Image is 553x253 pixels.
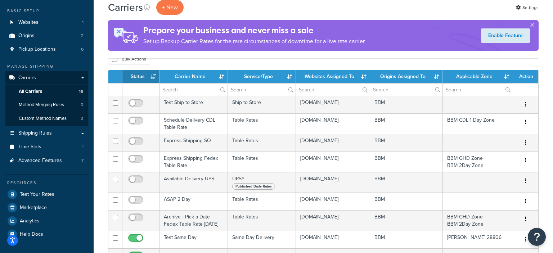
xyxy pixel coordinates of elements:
span: Marketplace [20,205,47,211]
h1: Carriers [108,0,143,14]
input: Search [370,83,442,96]
input: Search [296,83,370,96]
a: Advanced Features 7 [5,154,88,167]
td: Available Delivery UPS [159,172,228,193]
a: Marketplace [5,201,88,214]
span: Help Docs [20,231,43,238]
p: Set up Backup Carrier Rates for the rare circumstances of downtime for a live rate carrier. [143,36,366,46]
span: Method Merging Rules [19,102,64,108]
td: BBM [370,193,443,210]
img: ad-rules-rateshop-fe6ec290ccb7230408bd80ed9643f0289d75e0ffd9eb532fc0e269fcd187b520.png [108,20,143,51]
td: [DOMAIN_NAME] [296,113,370,134]
th: Websites Assigned To: activate to sort column ascending [296,70,370,83]
td: ASAP 2 Day [159,193,228,210]
a: Custom Method Names 3 [5,112,88,125]
li: Websites [5,16,88,29]
td: Ship to Store [228,96,296,113]
h4: Prepare your business and never miss a sale [143,24,366,36]
td: Same Day Delivery [228,231,296,248]
div: Manage Shipping [5,63,88,69]
a: Test Your Rates [5,188,88,201]
input: Search [159,83,228,96]
td: [DOMAIN_NAME] [296,96,370,113]
span: Shipping Rules [18,130,52,136]
td: Test Ship to Store [159,96,228,113]
td: Test Same Day [159,231,228,248]
li: Origins [5,29,88,42]
a: Carriers [5,71,88,85]
span: 7 [81,158,84,164]
a: Enable Feature [481,28,530,43]
td: BBM GHD Zone BBM 2Day Zone [443,152,513,172]
td: BBM [370,134,443,152]
span: 2 [81,33,84,39]
th: Action [513,70,538,83]
input: Search [228,83,296,96]
th: Service/Type: activate to sort column ascending [228,70,296,83]
td: Table Rates [228,134,296,152]
span: Test Your Rates [20,191,54,198]
td: [DOMAIN_NAME] [296,231,370,248]
span: Analytics [20,218,40,224]
span: Time Slots [18,144,41,150]
td: BBM [370,172,443,193]
li: Method Merging Rules [5,98,88,112]
td: BBM CDL 1 Day Zone [443,113,513,134]
td: UPS® [228,172,296,193]
th: Applicable Zone: activate to sort column ascending [443,70,513,83]
span: All Carriers [19,89,42,95]
td: [DOMAIN_NAME] [296,134,370,152]
button: Bulk Actions [108,54,150,64]
span: Custom Method Names [19,116,67,122]
td: [DOMAIN_NAME] [296,152,370,172]
li: All Carriers [5,85,88,98]
td: Table Rates [228,152,296,172]
span: 3 [81,116,83,122]
td: Schedule Delivery CDL Table Rate [159,113,228,134]
td: BBM [370,113,443,134]
td: [DOMAIN_NAME] [296,172,370,193]
td: [DOMAIN_NAME] [296,210,370,231]
td: BBM GHD Zone BBM 2Day Zone [443,210,513,231]
div: Resources [5,180,88,186]
span: Websites [18,19,39,26]
a: Origins 2 [5,29,88,42]
li: Carriers [5,71,88,126]
span: Origins [18,33,35,39]
td: BBM [370,231,443,248]
a: Settings [516,3,539,13]
a: Analytics [5,214,88,227]
td: Table Rates [228,113,296,134]
span: Carriers [18,75,36,81]
td: BBM [370,152,443,172]
a: Pickup Locations 0 [5,43,88,56]
a: Help Docs [5,228,88,241]
span: 1 [82,144,84,150]
td: [DOMAIN_NAME] [296,193,370,210]
div: Basic Setup [5,8,88,14]
li: Advanced Features [5,154,88,167]
th: Status: activate to sort column descending [122,70,159,83]
a: Time Slots 1 [5,140,88,154]
li: Time Slots [5,140,88,154]
td: Express Shipping SO [159,134,228,152]
li: Shipping Rules [5,127,88,140]
span: 1 [82,19,84,26]
td: BBM [370,210,443,231]
span: 0 [81,46,84,53]
td: BBM [370,96,443,113]
input: Search [443,83,513,96]
button: Open Resource Center [528,228,546,246]
a: All Carriers 16 [5,85,88,98]
td: Archive - Pick a Date Fedex Table Rate [DATE] [159,210,228,231]
a: Method Merging Rules 0 [5,98,88,112]
th: Origins Assigned To: activate to sort column ascending [370,70,443,83]
td: Table Rates [228,210,296,231]
li: Pickup Locations [5,43,88,56]
li: Custom Method Names [5,112,88,125]
span: Pickup Locations [18,46,56,53]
